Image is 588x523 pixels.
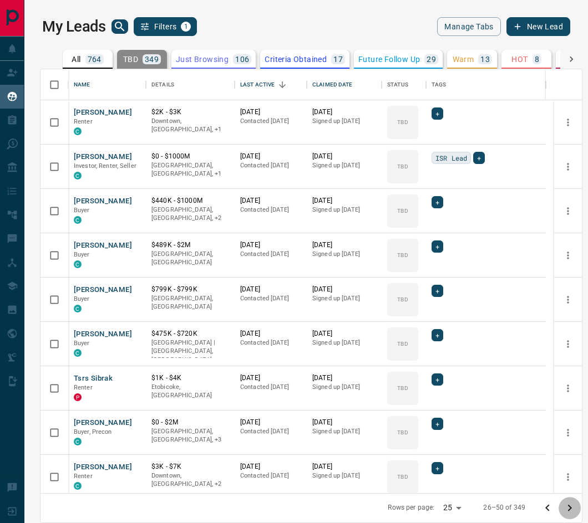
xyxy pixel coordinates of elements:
[387,69,408,100] div: Status
[182,23,190,30] span: 1
[312,117,376,126] p: Signed up [DATE]
[240,383,301,392] p: Contacted [DATE]
[151,285,229,294] p: $799K - $799K
[74,207,90,214] span: Buyer
[397,340,408,348] p: TBD
[240,373,301,383] p: [DATE]
[432,196,443,208] div: +
[74,482,82,490] div: condos.ca
[397,118,408,126] p: TBD
[151,161,229,178] p: Milton
[312,240,376,250] p: [DATE]
[535,55,539,63] p: 8
[240,240,301,250] p: [DATE]
[432,107,443,120] div: +
[74,162,136,170] span: Investor, Renter, Seller
[151,462,229,471] p: $3K - $7K
[312,339,376,347] p: Signed up [DATE]
[453,55,474,63] p: Warm
[240,462,301,471] p: [DATE]
[176,55,229,63] p: Just Browsing
[435,285,439,296] span: +
[74,118,93,125] span: Renter
[432,285,443,297] div: +
[312,383,376,392] p: Signed up [DATE]
[74,393,82,401] div: property.ca
[397,251,408,259] p: TBD
[397,473,408,481] p: TBD
[151,152,229,161] p: $0 - $1000M
[432,69,447,100] div: Tags
[74,349,82,357] div: condos.ca
[74,384,93,391] span: Renter
[473,152,485,164] div: +
[240,161,301,170] p: Contacted [DATE]
[560,469,576,485] button: more
[146,69,235,100] div: Details
[560,158,576,175] button: more
[240,329,301,339] p: [DATE]
[483,503,525,512] p: 26–50 of 349
[74,418,132,428] button: [PERSON_NAME]
[74,373,113,384] button: Tsrs Sibrak
[358,55,420,63] p: Future Follow Up
[560,336,576,352] button: more
[74,172,82,180] div: condos.ca
[151,196,229,206] p: $440K - $1000M
[151,418,229,427] p: $0 - $2M
[151,339,229,365] p: [GEOGRAPHIC_DATA] | [GEOGRAPHIC_DATA], [GEOGRAPHIC_DATA]
[388,503,434,512] p: Rows per page:
[397,428,408,437] p: TBD
[312,250,376,259] p: Signed up [DATE]
[439,500,465,516] div: 25
[312,373,376,383] p: [DATE]
[312,152,376,161] p: [DATE]
[151,427,229,444] p: Midtown | Central, Toronto, King
[432,329,443,341] div: +
[435,241,439,252] span: +
[240,427,301,436] p: Contacted [DATE]
[240,69,275,100] div: Last Active
[74,305,82,312] div: condos.ca
[435,330,439,341] span: +
[312,69,353,100] div: Claimed Date
[307,69,382,100] div: Claimed Date
[333,55,343,63] p: 17
[560,380,576,397] button: more
[560,203,576,219] button: more
[74,329,132,340] button: [PERSON_NAME]
[240,418,301,427] p: [DATE]
[240,471,301,480] p: Contacted [DATE]
[312,206,376,214] p: Signed up [DATE]
[74,438,82,445] div: condos.ca
[151,329,229,339] p: $475K - $720K
[74,340,90,347] span: Buyer
[435,152,467,163] span: ISR Lead
[312,107,376,117] p: [DATE]
[312,427,376,436] p: Signed up [DATE]
[397,384,408,392] p: TBD
[435,197,439,208] span: +
[536,497,559,519] button: Go to previous page
[240,206,301,214] p: Contacted [DATE]
[397,207,408,215] p: TBD
[477,152,481,163] span: +
[435,463,439,474] span: +
[435,418,439,429] span: +
[432,373,443,386] div: +
[151,250,229,267] p: [GEOGRAPHIC_DATA], [GEOGRAPHIC_DATA]
[240,294,301,303] p: Contacted [DATE]
[511,55,528,63] p: HOT
[240,196,301,206] p: [DATE]
[435,374,439,385] span: +
[240,250,301,259] p: Contacted [DATE]
[382,69,426,100] div: Status
[480,55,490,63] p: 13
[560,424,576,441] button: more
[72,55,80,63] p: All
[74,240,132,251] button: [PERSON_NAME]
[312,294,376,303] p: Signed up [DATE]
[74,473,93,480] span: Renter
[74,251,90,258] span: Buyer
[151,107,229,117] p: $2K - $3K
